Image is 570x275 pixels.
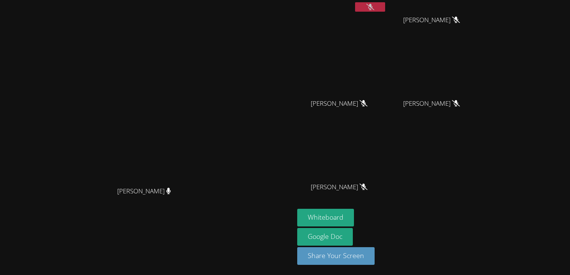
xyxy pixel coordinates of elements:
button: Whiteboard [297,209,354,226]
a: Google Doc [297,228,353,246]
span: [PERSON_NAME] [403,15,460,26]
span: [PERSON_NAME] [117,186,171,197]
span: [PERSON_NAME] [311,182,367,193]
span: [PERSON_NAME] [311,98,367,109]
span: [PERSON_NAME] [403,98,460,109]
button: Share Your Screen [297,247,375,265]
